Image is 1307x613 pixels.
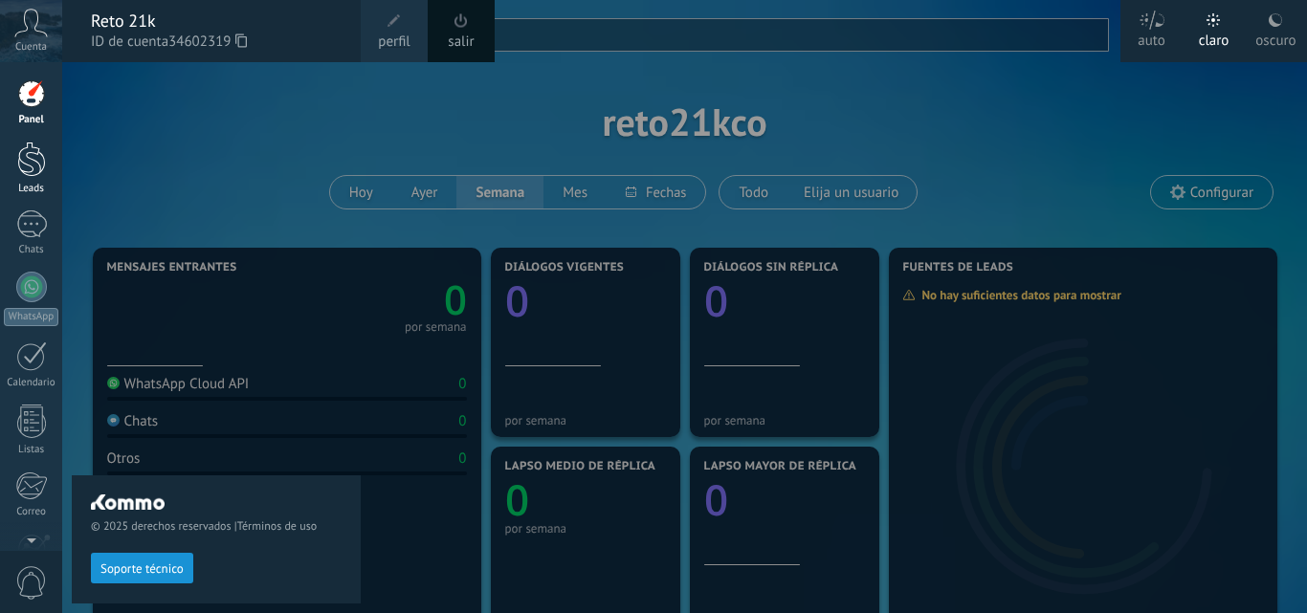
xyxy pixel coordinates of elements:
span: ID de cuenta [91,32,342,53]
div: Calendario [4,377,59,389]
div: claro [1199,12,1229,62]
div: Correo [4,506,59,518]
a: Términos de uso [237,519,317,534]
button: Soporte técnico [91,553,193,583]
a: salir [448,32,474,53]
div: Chats [4,244,59,256]
a: Soporte técnico [91,560,193,575]
div: Reto 21k [91,11,342,32]
span: 34602319 [168,32,247,53]
span: perfil [378,32,410,53]
div: Leads [4,183,59,195]
div: WhatsApp [4,308,58,326]
div: Listas [4,444,59,456]
span: Soporte técnico [100,562,184,576]
div: oscuro [1255,12,1296,62]
div: auto [1138,12,1165,62]
span: Cuenta [15,41,47,54]
div: Panel [4,114,59,126]
span: © 2025 derechos reservados | [91,519,342,534]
